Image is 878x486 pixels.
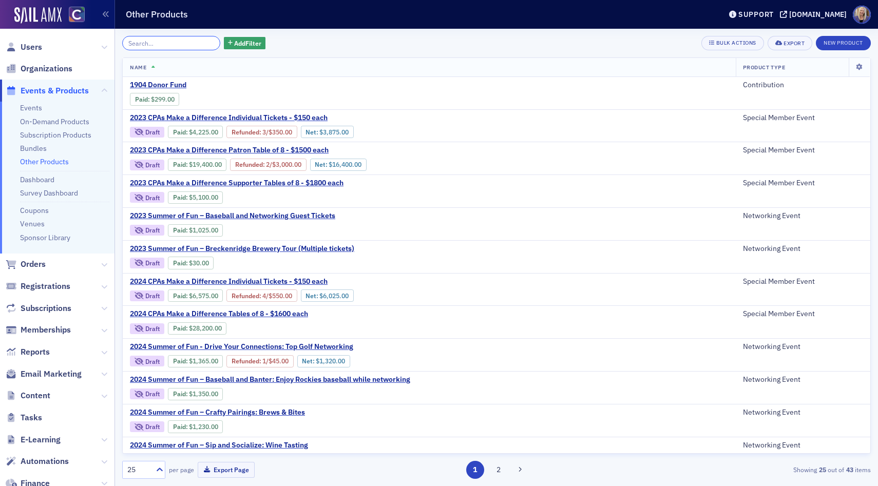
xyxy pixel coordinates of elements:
[743,81,863,90] div: Contribution
[743,64,785,71] span: Product Type
[302,357,316,365] span: Net :
[168,289,223,302] div: Paid: 4 - $657500
[168,159,226,171] div: Paid: 2 - $1940000
[130,81,302,90] a: 1904 Donor Fund
[319,292,349,300] span: $6,025.00
[135,95,151,103] span: :
[768,36,812,50] button: Export
[173,161,189,168] span: :
[297,355,350,367] div: Net: $132000
[168,388,223,400] div: Paid: 0 - $135000
[816,36,871,50] button: New Product
[130,309,308,319] span: 2024 CPAs Make a Difference Tables of 8 - $1600 each
[743,211,863,221] div: Networking Event
[269,128,292,136] span: $350.00
[269,357,289,365] span: $45.00
[130,127,164,138] div: Draft
[743,179,863,188] div: Special Member Event
[130,64,146,71] span: Name
[168,191,223,204] div: Paid: 0 - $510000
[145,293,160,299] div: Draft
[743,342,863,352] div: Networking Event
[168,257,214,269] div: Paid: 0 - $3000
[224,37,266,50] button: AddFilter
[716,40,756,46] div: Bulk Actions
[235,161,266,168] span: :
[743,244,863,254] div: Networking Event
[173,226,186,234] a: Paid
[173,259,186,267] a: Paid
[6,346,50,358] a: Reports
[310,159,367,171] div: Net: $1640000
[489,461,507,479] button: 2
[189,128,218,136] span: $4,225.00
[269,292,292,300] span: $550.00
[173,423,186,431] a: Paid
[122,36,220,50] input: Search…
[315,161,329,168] span: Net :
[6,281,70,292] a: Registrations
[784,41,805,46] div: Export
[21,281,70,292] span: Registrations
[130,290,164,301] div: Draft
[130,375,410,384] a: 2024 Summer of Fun – Baseball and Banter: Enjoy Rockies baseball while networking
[6,368,82,380] a: Email Marketing
[145,359,160,364] div: Draft
[6,412,42,423] a: Tasks
[173,390,189,398] span: :
[173,423,189,431] span: :
[130,342,353,352] span: 2024 Summer of Fun - Drive Your Connections: Top Golf Networking
[20,188,78,198] a: Survey Dashboard
[20,144,47,153] a: Bundles
[130,441,402,450] a: 2024 Summer of Fun – Sip and Socialize: Wine Tasting
[130,342,402,352] a: 2024 Summer of Fun - Drive Your Connections: Top Golf Networking
[151,95,175,103] span: $299.00
[272,161,301,168] span: $3,000.00
[6,42,42,53] a: Users
[20,130,91,140] a: Subscription Products
[226,355,293,367] div: Refunded: 1 - $136500
[21,63,72,74] span: Organizations
[145,424,160,430] div: Draft
[6,259,46,270] a: Orders
[6,63,72,74] a: Organizations
[21,303,71,314] span: Subscriptions
[20,103,42,112] a: Events
[145,162,160,168] div: Draft
[316,357,345,365] span: $1,320.00
[173,324,186,332] a: Paid
[816,37,871,47] a: New Product
[232,292,259,300] a: Refunded
[21,434,61,445] span: E-Learning
[20,233,70,242] a: Sponsor Library
[130,146,329,155] span: 2023 CPAs Make a Difference Patron Table of 8 - $1500 each
[173,193,186,201] a: Paid
[69,7,85,23] img: SailAMX
[173,193,189,201] span: :
[226,289,297,302] div: Refunded: 4 - $657500
[62,7,85,24] a: View Homepage
[130,146,466,155] a: 2023 CPAs Make a Difference Patron Table of 8 - $1500 each
[126,8,188,21] h1: Other Products
[743,146,863,155] div: Special Member Event
[21,324,71,336] span: Memberships
[743,113,863,123] div: Special Member Event
[21,368,82,380] span: Email Marketing
[20,157,69,166] a: Other Products
[173,292,189,300] span: :
[173,390,186,398] a: Paid
[817,465,828,474] strong: 25
[20,206,49,215] a: Coupons
[189,193,218,201] span: $5,100.00
[130,244,354,254] a: 2023 Summer of Fun – Breckenridge Brewery Tour (Multiple tickets)
[21,42,42,53] span: Users
[130,408,305,417] a: 2024 Summer of Fun – Crafty Pairings: Brews & Bites
[21,390,50,401] span: Content
[789,10,847,19] div: [DOMAIN_NAME]
[145,391,160,397] div: Draft
[189,423,218,431] span: $1,230.00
